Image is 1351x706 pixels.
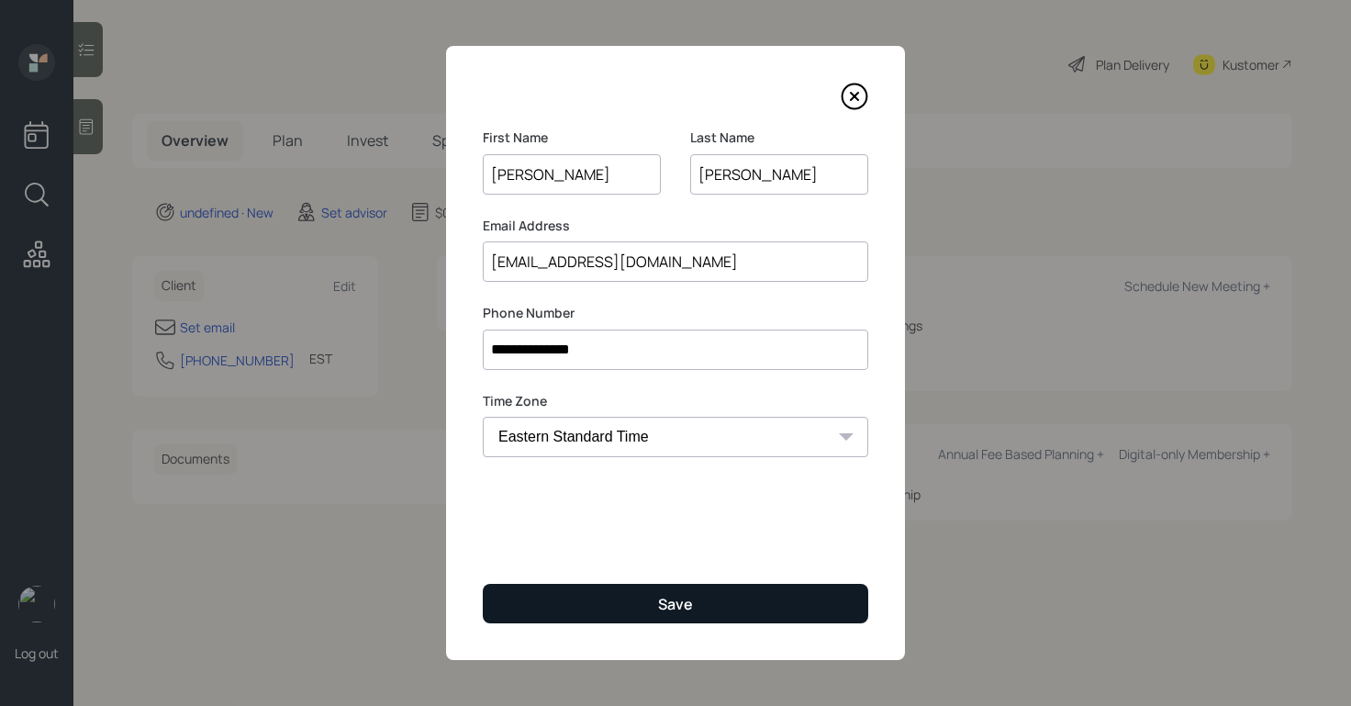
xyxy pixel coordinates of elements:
label: Phone Number [483,304,868,322]
label: Time Zone [483,392,868,410]
label: First Name [483,129,661,147]
div: Save [658,594,693,614]
label: Email Address [483,217,868,235]
label: Last Name [690,129,868,147]
button: Save [483,584,868,623]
